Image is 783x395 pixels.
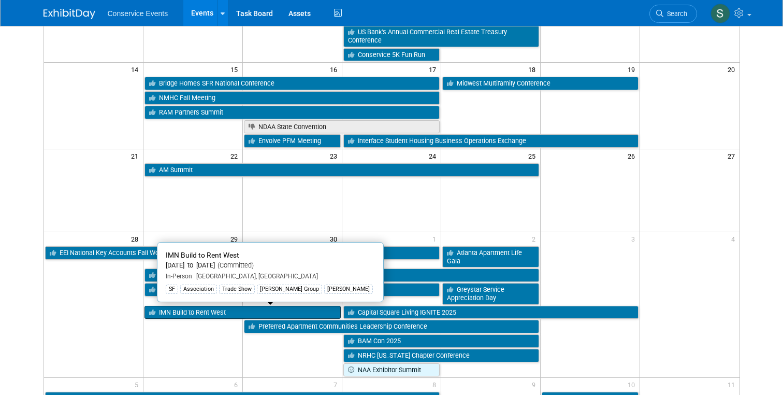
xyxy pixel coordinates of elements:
a: Interface Student Housing Business Operations Exchange [343,134,639,148]
div: Association [180,285,217,294]
span: 11 [727,378,740,391]
span: 26 [627,149,640,162]
a: NAA Exhibitor Summit [343,363,440,377]
a: Conservice 5K Fun Run [343,48,440,62]
a: EEI National Key Accounts Fall Workshop [45,246,440,260]
span: 20 [727,63,740,76]
a: Atlanta Apartment Life Gala [442,246,539,267]
a: Envolve PFM Meeting [244,134,341,148]
a: Capital Square Living IGNITE 2025 [343,306,639,319]
div: [PERSON_NAME] Group [257,285,322,294]
span: 6 [233,378,242,391]
span: IMN Build to Rent West [166,251,239,259]
span: 5 [134,378,143,391]
img: Savannah Doctor [711,4,730,23]
a: Search [649,5,697,23]
a: MHI Annual Meeting [144,283,440,297]
span: Conservice Events [108,9,168,18]
span: 18 [527,63,540,76]
span: 27 [727,149,740,162]
span: 24 [428,149,441,162]
a: Greystar Service Appreciation Day [442,283,539,304]
span: 19 [627,63,640,76]
span: 16 [329,63,342,76]
span: 9 [531,378,540,391]
span: [GEOGRAPHIC_DATA], [GEOGRAPHIC_DATA] [192,273,318,280]
span: 3 [630,232,640,245]
a: Bridge Homes SFR National Conference [144,77,440,90]
span: 8 [431,378,441,391]
a: Preferred Apartment Communities Leadership Conference [244,320,540,333]
span: In-Person [166,273,192,280]
span: 2 [531,232,540,245]
a: RAM Partners Summit [144,106,440,119]
span: 4 [730,232,740,245]
div: SF [166,285,178,294]
a: NDAA State Convention [244,120,440,134]
a: AM Summit [144,163,539,177]
span: (Committed) [215,261,254,269]
div: Trade Show [219,285,255,294]
a: NRHC [US_STATE] Chapter Conference [343,349,540,362]
span: 21 [130,149,143,162]
span: 25 [527,149,540,162]
img: ExhibitDay [44,9,95,19]
a: US Bank’s Annual Commercial Real Estate Treasury Conference [343,25,540,47]
a: NMHC Fall Meeting [144,91,440,105]
span: 15 [229,63,242,76]
span: 17 [428,63,441,76]
div: [PERSON_NAME] [324,285,373,294]
a: Midwest Multifamily Conference [442,77,639,90]
span: 10 [627,378,640,391]
span: 30 [329,232,342,245]
a: IMN Build to Rent West [144,306,341,319]
span: 29 [229,232,242,245]
span: 14 [130,63,143,76]
span: 22 [229,149,242,162]
div: [DATE] to [DATE] [166,261,375,270]
a: Executive Golf Trip - Destination Kohler [144,269,539,282]
span: 7 [332,378,342,391]
span: 1 [431,232,441,245]
a: BAM Con 2025 [343,334,540,348]
span: 28 [130,232,143,245]
span: Search [663,10,687,18]
span: 23 [329,149,342,162]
